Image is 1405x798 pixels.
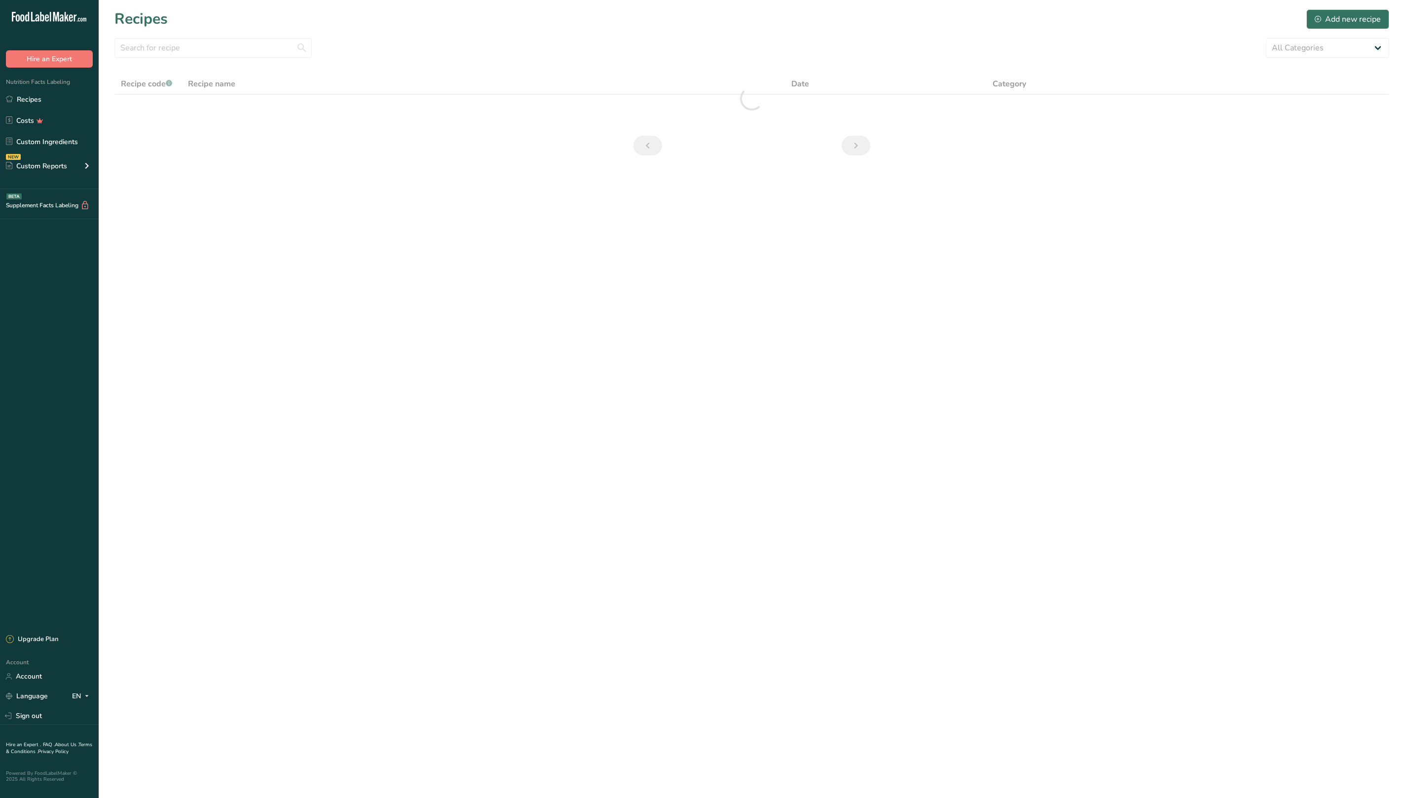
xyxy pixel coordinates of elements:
a: Hire an Expert . [6,741,41,748]
button: Hire an Expert [6,50,93,68]
a: Next page [842,136,870,155]
input: Search for recipe [114,38,312,58]
h1: Recipes [114,8,168,30]
div: Powered By FoodLabelMaker © 2025 All Rights Reserved [6,770,93,782]
a: Terms & Conditions . [6,741,92,755]
div: Add new recipe [1315,13,1381,25]
div: Upgrade Plan [6,635,58,645]
div: NEW [6,154,21,160]
a: Language [6,687,48,705]
a: FAQ . [43,741,55,748]
a: About Us . [55,741,78,748]
button: Add new recipe [1306,9,1389,29]
div: EN [72,690,93,702]
a: Privacy Policy [38,748,69,755]
div: BETA [6,193,22,199]
div: Custom Reports [6,161,67,171]
a: Previous page [633,136,662,155]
